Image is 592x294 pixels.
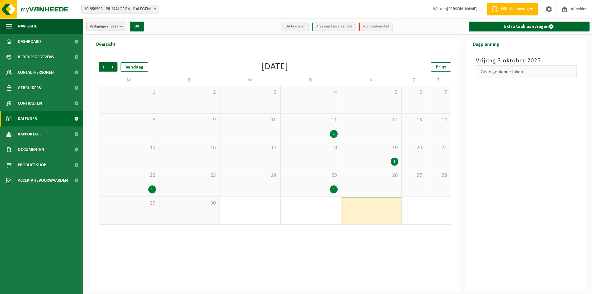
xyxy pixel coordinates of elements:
[476,65,577,78] div: Geen geplande taken
[109,24,118,28] count: (2/2)
[467,38,505,50] h2: Dagplanning
[405,172,423,179] span: 27
[402,75,426,86] td: Z
[99,62,108,72] span: Vorige
[130,22,144,31] button: OK
[18,80,41,96] span: Gebruikers
[391,158,398,166] div: 1
[162,172,217,179] span: 23
[312,23,356,31] li: Afgewerkt en afgemeld
[162,144,217,151] span: 16
[429,89,447,96] span: 7
[81,5,158,14] span: 10-858593 - PRIMALOF BV - BALEGEM
[223,144,277,151] span: 17
[469,22,590,31] a: Extra taak aanvragen
[284,172,338,179] span: 25
[359,23,393,31] li: Non-conformiteit
[447,7,478,11] strong: [PERSON_NAME]
[159,75,220,86] td: D
[18,96,42,111] span: Contracten
[344,89,398,96] span: 5
[429,144,447,151] span: 21
[18,34,41,49] span: Dashboard
[330,130,338,138] div: 1
[405,117,423,123] span: 13
[99,75,159,86] td: M
[102,89,156,96] span: 1
[102,172,156,179] span: 22
[162,89,217,96] span: 2
[82,5,158,14] span: 10-858593 - PRIMALOF BV - BALEGEM
[284,144,338,151] span: 18
[223,89,277,96] span: 3
[86,22,126,31] button: Vestigingen(2/2)
[436,65,446,70] span: Print
[330,185,338,193] div: 1
[487,3,538,15] a: Offerte aanvragen
[148,185,156,193] div: 1
[18,142,44,157] span: Documenten
[223,172,277,179] span: 24
[341,75,402,86] td: V
[18,126,42,142] span: Rapportage
[499,6,535,12] span: Offerte aanvragen
[102,117,156,123] span: 8
[284,89,338,96] span: 4
[108,62,117,72] span: Volgende
[121,62,148,72] div: Vandaag
[102,144,156,151] span: 15
[429,172,447,179] span: 28
[476,56,577,65] h3: Vrijdag 3 oktober 2025
[223,117,277,123] span: 10
[281,75,341,86] td: D
[162,200,217,207] span: 30
[90,22,118,31] span: Vestigingen
[344,172,398,179] span: 26
[18,173,68,188] span: Acceptatievoorwaarden
[431,62,451,72] a: Print
[344,117,398,123] span: 12
[284,117,338,123] span: 11
[429,117,447,123] span: 14
[102,200,156,207] span: 29
[18,65,54,80] span: Contactpersonen
[281,23,309,31] li: Uit te voeren
[405,144,423,151] span: 20
[426,75,451,86] td: Z
[405,89,423,96] span: 6
[18,49,54,65] span: Bedrijfsgegevens
[18,19,37,34] span: Navigatie
[162,117,217,123] span: 9
[18,111,37,126] span: Kalender
[220,75,281,86] td: W
[261,62,288,72] div: [DATE]
[18,157,46,173] span: Product Shop
[89,38,122,50] h2: Overzicht
[344,144,398,151] span: 19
